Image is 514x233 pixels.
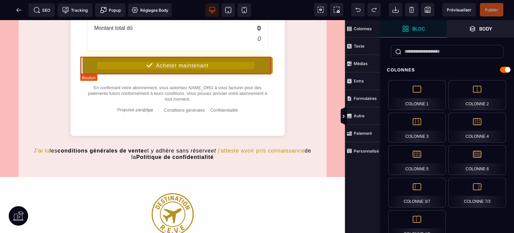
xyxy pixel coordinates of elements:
span: Retour [12,3,26,17]
span: Texte [345,38,380,55]
b: Politique de confidentialité [136,134,214,140]
b: conditions générales de vente [58,128,144,133]
div: Colonne 3 [388,113,446,142]
span: Voir mobile [238,3,251,17]
span: Défaire [351,3,365,16]
span: Paiement [345,125,380,142]
span: Réglages Body [132,7,168,13]
strong: Paiement [354,131,372,136]
span: Enregistrer [421,3,434,16]
span: Extra [345,72,380,90]
a: Confidentialité [210,88,238,93]
span: Autre [345,107,380,125]
div: En confirmant votre abonnement, vous autorisez NAME_ORG à vous facturer pour des paiements futurs... [82,65,273,82]
span: Afficher les vues [380,107,387,127]
strong: Formulaires [354,96,377,101]
text: 0 [257,15,261,22]
button: Acheter maintenant [82,37,273,54]
div: Colonne 2 [448,80,506,110]
span: Prévisualiser [447,7,472,12]
strong: Body [479,26,492,31]
a: Propulsé par [117,87,153,93]
i: et [211,128,216,133]
div: Colonne 7/3 [448,178,506,208]
text: Montant total dû [94,5,133,11]
span: Ouvrir les blocs [380,20,447,38]
span: Rétablir [367,3,381,16]
span: Capture d'écran [330,3,343,16]
text: les et y adhère sans réserve de la [34,126,312,142]
span: Créer une alerte modale [95,3,125,17]
span: Tracking [62,7,88,13]
span: Aperçu [442,3,476,16]
span: Colonnes [345,20,380,38]
div: Colonnes [380,64,514,76]
strong: Texte [354,44,364,49]
text: 0 [257,4,261,12]
strong: Personnalisé [354,149,379,154]
span: Voir tablette [222,3,235,17]
strong: Médias [354,61,368,66]
strong: Bloc [412,26,425,31]
span: Propulsé par [117,87,142,92]
span: SEO [33,7,50,13]
span: Favicon [128,3,172,17]
span: Publier [485,7,498,12]
span: Importer [389,3,402,16]
span: Personnalisé [345,142,380,160]
span: Popup [100,7,121,13]
a: Conditions générales [164,88,205,93]
span: Code de suivi [58,3,92,17]
div: Colonne 5 [388,145,446,175]
img: 6bc32b15c6a1abf2dae384077174aadc_LOGOT15p.png [152,157,194,215]
div: Colonne 4 [448,113,506,142]
strong: Extra [354,78,364,83]
span: Formulaires [345,90,380,107]
strong: Autre [354,113,364,118]
span: Ouvrir les calques [447,20,514,38]
span: Voir les composants [314,3,327,16]
div: Colonne 6 [448,145,506,175]
span: Nettoyage [405,3,418,16]
span: Enregistrer le contenu [480,3,503,16]
span: Métadata SEO [28,3,55,17]
strong: Colonnes [354,26,372,31]
div: Colonne 3/7 [388,178,446,208]
span: Médias [345,55,380,72]
span: Voir bureau [205,3,219,17]
div: Colonne 1 [388,80,446,110]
